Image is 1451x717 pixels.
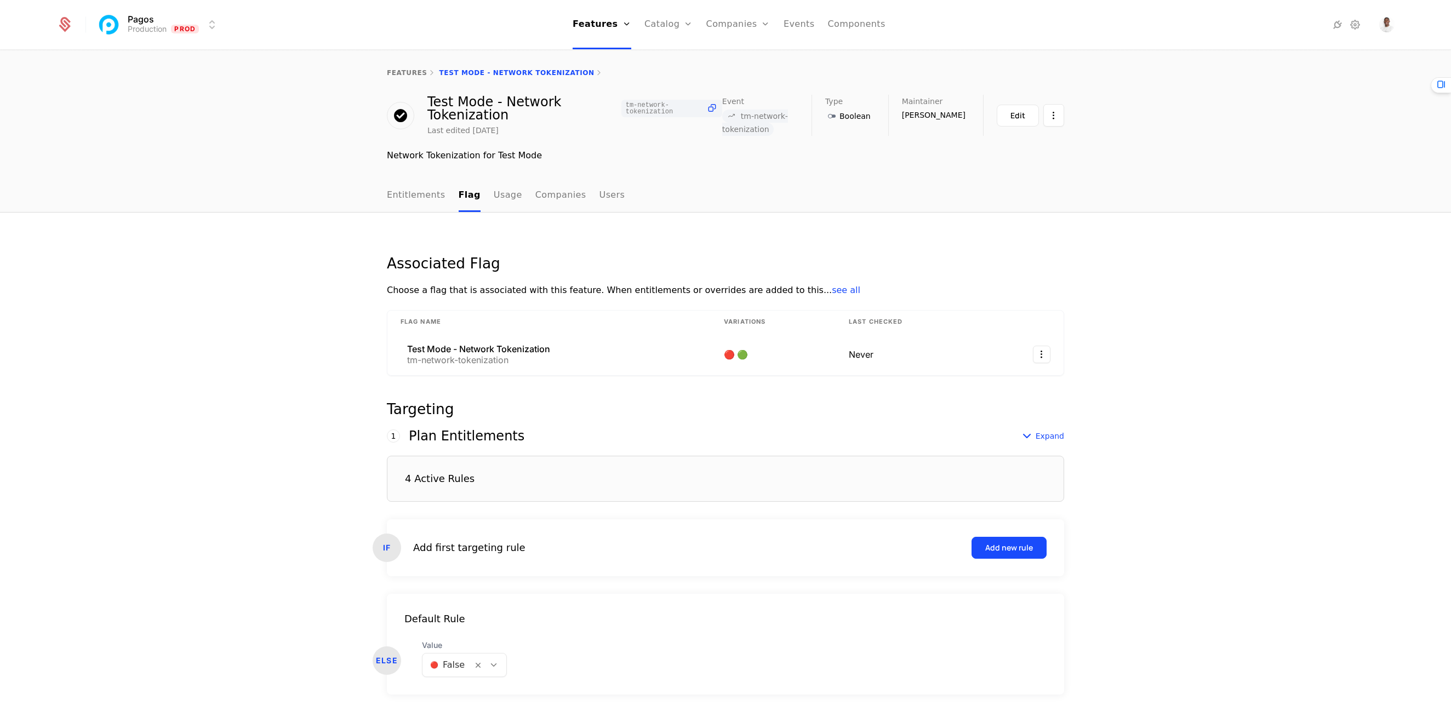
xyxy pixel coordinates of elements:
div: ELSE [373,646,401,675]
div: tm-network-tokenization [407,355,550,364]
a: features [387,69,427,77]
span: Boolean [839,111,871,122]
button: Edit [997,105,1039,127]
div: Add first targeting rule [413,540,525,555]
a: Flag [459,180,481,212]
a: Companies [535,180,586,212]
div: 1 [387,429,400,443]
span: Pagos [128,15,154,24]
span: Event [722,97,744,105]
div: Test Mode - Network Tokenization [407,345,550,353]
span: 🔴 [724,349,737,360]
th: Variations [711,311,836,334]
span: Type [825,97,843,105]
div: Production [128,24,167,35]
img: Pagos [96,12,122,38]
button: Select environment [99,13,219,37]
button: Add new rule [972,537,1047,559]
div: Edit [1010,110,1025,121]
div: 4 Active Rules [405,474,475,484]
ul: Choose Sub Page [387,180,625,212]
span: tm-network-tokenization [626,102,702,115]
a: Usage [494,180,522,212]
span: Maintainer [902,97,943,105]
div: Default Rule [387,611,1064,627]
span: Expand [1036,431,1064,441]
th: Last Checked [836,311,983,334]
span: tm-network-tokenization [722,112,788,134]
span: see all [832,285,860,295]
a: Users [599,180,625,212]
a: Settings [1349,18,1362,31]
nav: Main [387,180,1064,212]
img: LJ Durante [1379,17,1395,32]
a: Integrations [1331,18,1344,31]
div: Choose a flag that is associated with this feature. When entitlements or overrides are added to t... [387,284,1064,297]
th: Flag Name [387,311,711,334]
div: IF [373,534,401,562]
button: Select action [1033,346,1050,363]
span: Prod [171,25,199,33]
button: Select action [1043,104,1064,127]
div: Add new rule [985,542,1033,553]
span: Value [422,640,507,651]
div: Network Tokenization for Test Mode [387,149,1064,162]
div: Last edited [DATE] [427,125,499,136]
div: Never [849,348,970,361]
div: Targeting [387,402,1064,416]
span: 🟢 [737,349,750,360]
a: Entitlements [387,180,445,212]
div: Plan Entitlements [409,429,524,443]
div: Test Mode - Network Tokenization [427,95,722,122]
span: [PERSON_NAME] [902,110,966,121]
button: Open user button [1379,17,1395,32]
div: Associated Flag [387,256,1064,271]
